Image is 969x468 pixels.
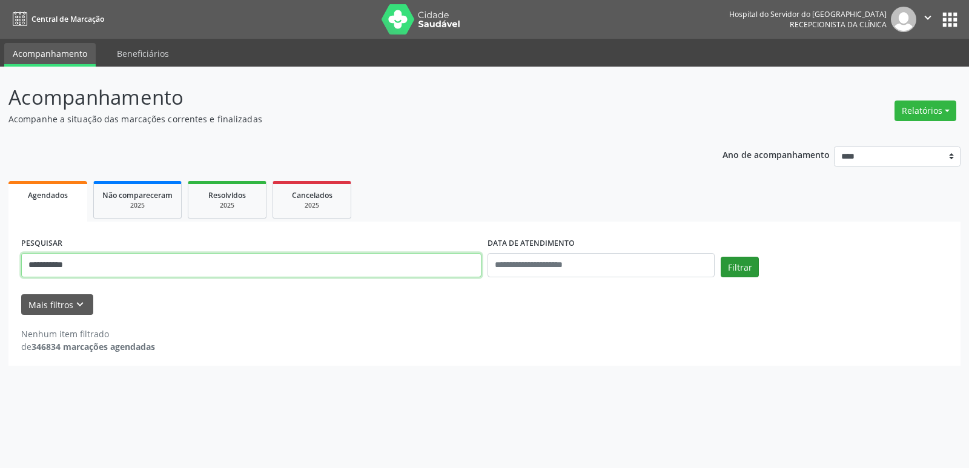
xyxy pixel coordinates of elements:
[891,7,916,32] img: img
[102,201,173,210] div: 2025
[21,234,62,253] label: PESQUISAR
[8,113,675,125] p: Acompanhe a situação das marcações correntes e finalizadas
[102,190,173,200] span: Não compareceram
[21,294,93,315] button: Mais filtroskeyboard_arrow_down
[721,257,759,277] button: Filtrar
[8,82,675,113] p: Acompanhamento
[916,7,939,32] button: 
[31,341,155,352] strong: 346834 marcações agendadas
[21,328,155,340] div: Nenhum item filtrado
[31,14,104,24] span: Central de Marcação
[28,190,68,200] span: Agendados
[21,340,155,353] div: de
[921,11,934,24] i: 
[729,9,887,19] div: Hospital do Servidor do [GEOGRAPHIC_DATA]
[108,43,177,64] a: Beneficiários
[895,101,956,121] button: Relatórios
[723,147,830,162] p: Ano de acompanhamento
[8,9,104,29] a: Central de Marcação
[939,9,961,30] button: apps
[292,190,332,200] span: Cancelados
[208,190,246,200] span: Resolvidos
[282,201,342,210] div: 2025
[4,43,96,67] a: Acompanhamento
[790,19,887,30] span: Recepcionista da clínica
[197,201,257,210] div: 2025
[488,234,575,253] label: DATA DE ATENDIMENTO
[73,298,87,311] i: keyboard_arrow_down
